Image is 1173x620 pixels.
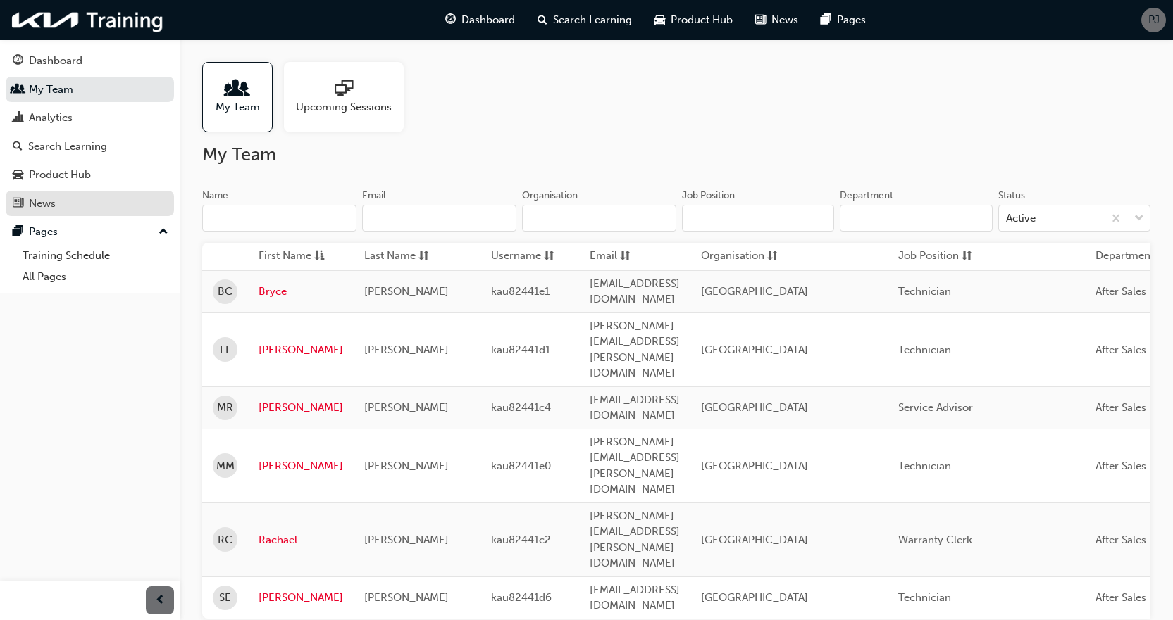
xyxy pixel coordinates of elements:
a: [PERSON_NAME] [259,342,343,358]
span: kau82441e1 [491,285,550,298]
a: guage-iconDashboard [434,6,526,34]
span: After Sales [1096,460,1146,472]
div: Analytics [29,110,73,126]
a: car-iconProduct Hub [643,6,744,34]
span: [EMAIL_ADDRESS][DOMAIN_NAME] [590,583,680,612]
span: [PERSON_NAME] [364,285,449,298]
span: BC [218,284,232,300]
span: Email [590,248,617,265]
a: All Pages [17,266,174,288]
span: Service Advisor [898,401,973,414]
a: Upcoming Sessions [284,62,415,132]
span: guage-icon [13,55,23,68]
span: sorting-icon [418,248,429,265]
span: After Sales [1096,533,1146,546]
div: Status [998,189,1025,203]
a: kia-training [7,6,169,34]
a: pages-iconPages [809,6,877,34]
span: RC [218,532,232,548]
div: Active [1006,210,1036,227]
span: sorting-icon [620,248,631,265]
span: search-icon [13,141,23,153]
span: [GEOGRAPHIC_DATA] [701,591,808,604]
span: [GEOGRAPHIC_DATA] [701,460,808,472]
span: guage-icon [445,11,456,29]
span: car-icon [13,169,23,182]
a: My Team [202,62,284,132]
span: pages-icon [13,226,23,239]
input: Name [202,205,356,232]
a: My Team [6,77,174,103]
span: [GEOGRAPHIC_DATA] [701,401,808,414]
span: LL [220,342,231,358]
span: MM [216,458,235,474]
button: Pages [6,219,174,245]
span: [EMAIL_ADDRESS][DOMAIN_NAME] [590,277,680,306]
span: kau82441c2 [491,533,551,546]
span: sorting-icon [544,248,554,265]
span: pages-icon [821,11,831,29]
a: [PERSON_NAME] [259,590,343,606]
span: Department [1096,248,1154,265]
span: [GEOGRAPHIC_DATA] [701,285,808,298]
input: Email [362,205,516,232]
span: PJ [1148,12,1160,28]
a: Bryce [259,284,343,300]
span: up-icon [159,223,168,241]
span: Technician [898,591,951,604]
a: search-iconSearch Learning [526,6,643,34]
div: News [29,196,56,212]
span: Technician [898,460,951,472]
span: chart-icon [13,112,23,125]
span: [PERSON_NAME] [364,533,449,546]
span: News [771,12,798,28]
span: sessionType_ONLINE_URL-icon [335,80,353,99]
a: Dashboard [6,48,174,74]
span: people-icon [13,84,23,96]
div: Department [840,189,893,203]
span: [GEOGRAPHIC_DATA] [701,533,808,546]
span: kau82441d6 [491,591,552,604]
a: Training Schedule [17,245,174,267]
span: Last Name [364,248,416,265]
div: Search Learning [28,139,107,155]
a: Product Hub [6,162,174,188]
span: My Team [216,99,260,115]
span: Product Hub [671,12,733,28]
span: people-icon [228,80,247,99]
button: First Nameasc-icon [259,248,336,265]
div: Product Hub [29,167,91,183]
span: Technician [898,343,951,356]
span: [PERSON_NAME] [364,591,449,604]
span: Organisation [701,248,764,265]
span: Technician [898,285,951,298]
span: [GEOGRAPHIC_DATA] [701,343,808,356]
span: Username [491,248,541,265]
span: kau82441c4 [491,401,551,414]
span: [PERSON_NAME] [364,460,449,472]
a: news-iconNews [744,6,809,34]
div: Email [362,189,386,203]
span: [PERSON_NAME] [364,401,449,414]
span: [PERSON_NAME][EMAIL_ADDRESS][PERSON_NAME][DOMAIN_NAME] [590,436,680,496]
a: News [6,191,174,217]
input: Job Position [682,205,834,232]
input: Organisation [522,205,676,232]
span: [PERSON_NAME][EMAIL_ADDRESS][PERSON_NAME][DOMAIN_NAME] [590,320,680,380]
span: prev-icon [155,592,166,609]
div: Pages [29,224,58,240]
span: [PERSON_NAME] [364,343,449,356]
span: news-icon [13,198,23,210]
span: sorting-icon [767,248,778,265]
span: First Name [259,248,311,265]
span: sorting-icon [962,248,972,265]
span: down-icon [1134,210,1144,228]
a: [PERSON_NAME] [259,458,343,474]
span: After Sales [1096,343,1146,356]
span: kau82441e0 [491,460,551,472]
span: After Sales [1096,401,1146,414]
span: Search Learning [553,12,632,28]
input: Department [840,205,992,232]
span: Upcoming Sessions [296,99,392,115]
